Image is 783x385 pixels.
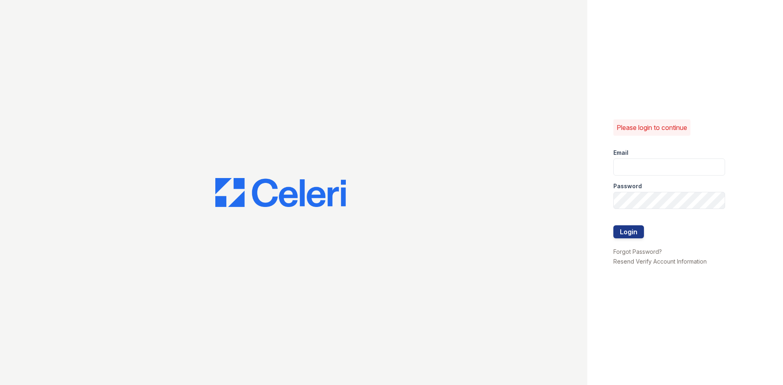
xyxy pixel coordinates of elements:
label: Email [613,149,628,157]
label: Password [613,182,642,190]
p: Please login to continue [617,123,687,132]
button: Login [613,225,644,238]
a: Resend Verify Account Information [613,258,707,265]
a: Forgot Password? [613,248,662,255]
img: CE_Logo_Blue-a8612792a0a2168367f1c8372b55b34899dd931a85d93a1a3d3e32e68fde9ad4.png [215,178,346,207]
